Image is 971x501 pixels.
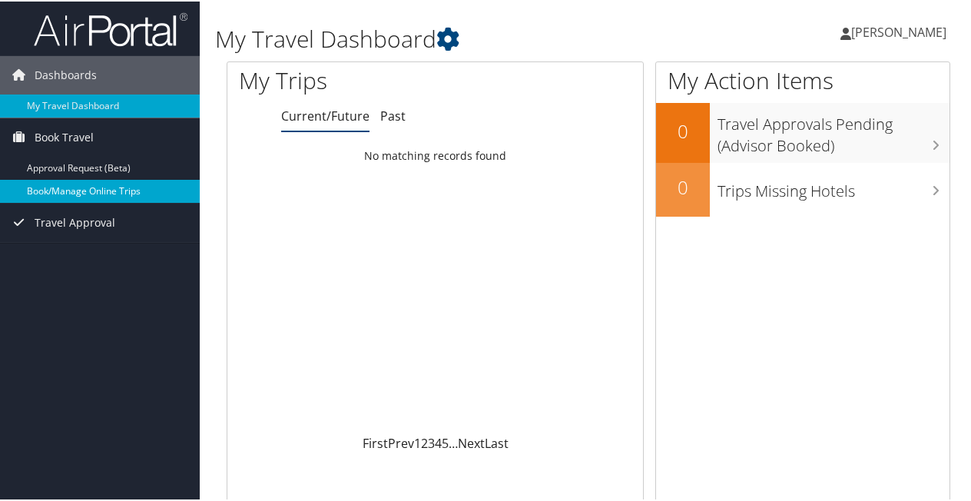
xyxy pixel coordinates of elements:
h1: My Trips [239,63,459,95]
h3: Trips Missing Hotels [717,171,949,201]
td: No matching records found [227,141,643,168]
a: 0Trips Missing Hotels [656,161,949,215]
span: Book Travel [35,117,94,155]
a: 2 [421,433,428,450]
a: 1 [414,433,421,450]
a: 4 [435,433,442,450]
a: First [363,433,388,450]
h1: My Travel Dashboard [215,22,713,54]
img: airportal-logo.png [34,10,187,46]
a: 5 [442,433,449,450]
span: … [449,433,458,450]
a: 3 [428,433,435,450]
h2: 0 [656,173,710,199]
a: [PERSON_NAME] [840,8,962,54]
h2: 0 [656,117,710,143]
a: Last [485,433,509,450]
a: Current/Future [281,106,370,123]
span: [PERSON_NAME] [851,22,946,39]
h1: My Action Items [656,63,949,95]
span: Dashboards [35,55,97,93]
a: Prev [388,433,414,450]
span: Travel Approval [35,202,115,241]
a: 0Travel Approvals Pending (Advisor Booked) [656,101,949,161]
a: Next [458,433,485,450]
h3: Travel Approvals Pending (Advisor Booked) [717,105,949,155]
a: Past [380,106,406,123]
